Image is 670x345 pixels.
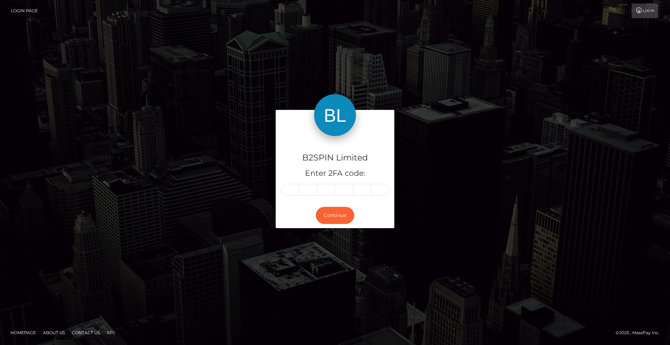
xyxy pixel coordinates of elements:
a: Login [632,3,658,18]
h4: B2SPIN Limited [281,152,389,164]
div: © 2025 , MassPay Inc. [616,329,665,337]
a: API [104,327,117,338]
a: Contact Us [69,327,103,338]
a: Homepage [8,327,39,338]
h5: Enter 2FA code: [281,168,389,179]
a: About Us [40,327,68,338]
img: B2SPIN Limited [314,94,356,136]
a: Login Page [11,3,38,18]
button: Continue [316,207,354,224]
